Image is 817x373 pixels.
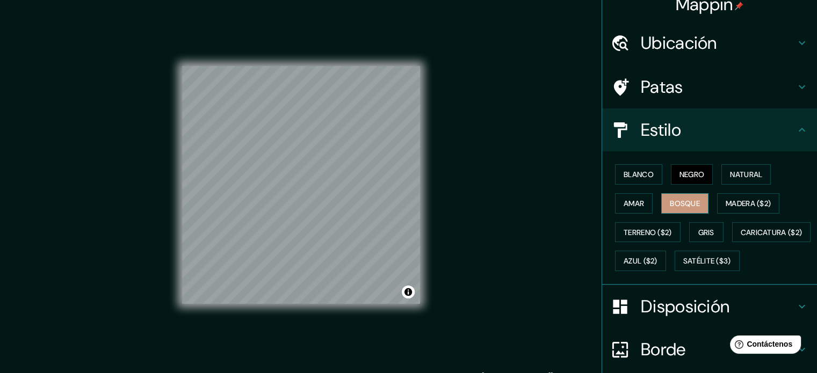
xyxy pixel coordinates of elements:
[730,170,762,179] font: Natural
[615,251,666,271] button: Azul ($2)
[671,164,713,185] button: Negro
[641,338,686,361] font: Borde
[670,199,700,208] font: Bosque
[726,199,771,208] font: Madera ($2)
[741,228,802,237] font: Caricatura ($2)
[402,286,415,298] button: Activar o desactivar atribución
[675,251,740,271] button: Satélite ($3)
[182,66,420,304] canvas: Mapa
[735,2,743,10] img: pin-icon.png
[641,295,729,318] font: Disposición
[732,222,811,243] button: Caricatura ($2)
[624,257,657,266] font: Azul ($2)
[615,193,653,214] button: Amar
[615,222,681,243] button: Terreno ($2)
[624,170,654,179] font: Blanco
[698,228,714,237] font: Gris
[615,164,662,185] button: Blanco
[721,331,805,361] iframe: Lanzador de widgets de ayuda
[624,228,672,237] font: Terreno ($2)
[661,193,708,214] button: Bosque
[689,222,724,243] button: Gris
[641,76,683,98] font: Patas
[602,65,817,108] div: Patas
[641,32,717,54] font: Ubicación
[624,199,644,208] font: Amar
[602,328,817,371] div: Borde
[602,285,817,328] div: Disposición
[641,119,681,141] font: Estilo
[683,257,731,266] font: Satélite ($3)
[602,108,817,151] div: Estilo
[721,164,771,185] button: Natural
[717,193,779,214] button: Madera ($2)
[602,21,817,64] div: Ubicación
[679,170,705,179] font: Negro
